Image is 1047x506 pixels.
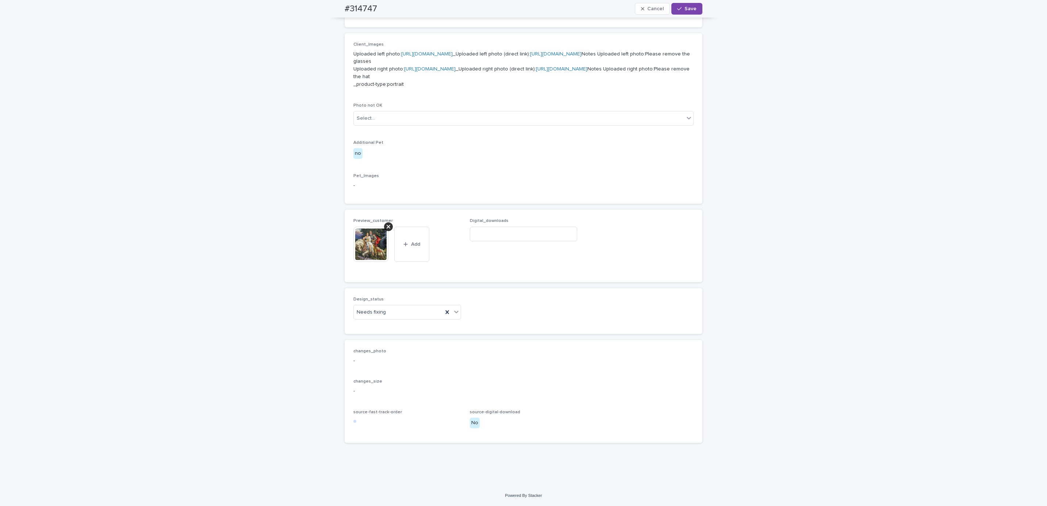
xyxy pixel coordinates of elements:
[353,379,382,384] span: changes_size
[671,3,702,15] button: Save
[353,219,393,223] span: Preview_customer
[357,115,375,122] div: Select...
[353,148,363,159] div: no
[353,357,694,365] p: -
[353,387,694,395] p: -
[345,4,377,14] h2: #314747
[353,182,694,189] p: -
[684,6,697,11] span: Save
[411,242,420,247] span: Add
[353,50,694,88] p: Uploaded left photo: _Uploaded left photo (direct link): Notes Uploaded left photo:Please remove ...
[470,418,480,428] div: No
[647,6,664,11] span: Cancel
[635,3,670,15] button: Cancel
[353,349,386,353] span: changes_photo
[470,410,520,414] span: source-digital-download
[353,42,384,47] span: Client_Images
[505,493,542,498] a: Powered By Stacker
[353,297,384,302] span: Design_status
[536,66,587,72] a: [URL][DOMAIN_NAME]
[357,308,386,316] span: Needs fixing
[353,141,383,145] span: Additional Pet
[404,66,456,72] a: [URL][DOMAIN_NAME]
[530,51,582,57] a: [URL][DOMAIN_NAME]
[470,219,509,223] span: Digital_downloads
[401,51,453,57] a: [URL][DOMAIN_NAME]
[353,174,379,178] span: Pet_Images
[353,103,382,108] span: Photo not OK
[353,410,402,414] span: source-fast-track-order
[394,227,429,262] button: Add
